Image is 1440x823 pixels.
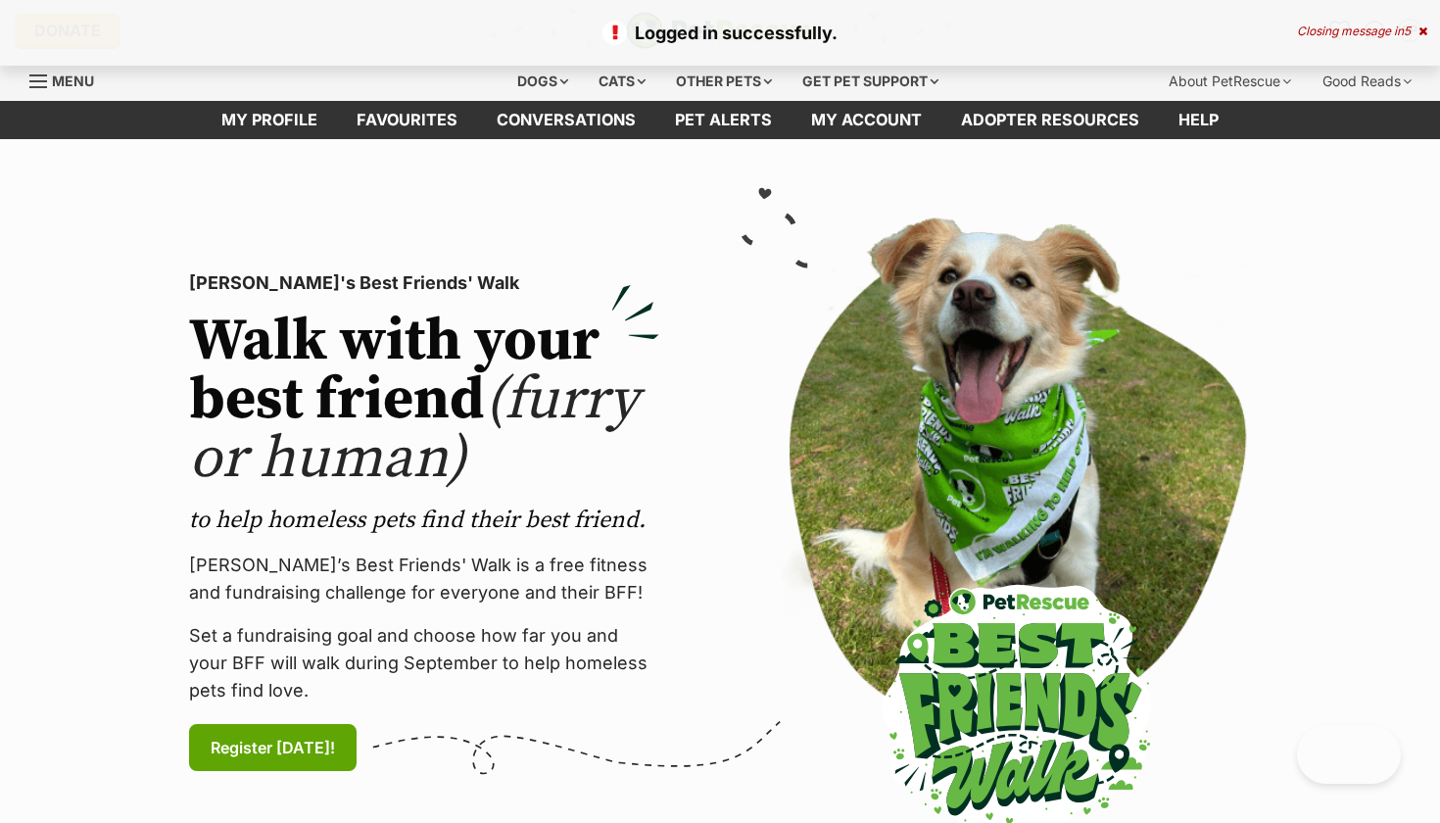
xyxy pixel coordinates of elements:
span: (furry or human) [189,363,639,496]
a: Register [DATE]! [189,724,357,771]
a: Pet alerts [655,101,792,139]
span: Register [DATE]! [211,736,335,759]
p: to help homeless pets find their best friend. [189,505,659,536]
a: Favourites [337,101,477,139]
p: Set a fundraising goal and choose how far you and your BFF will walk during September to help hom... [189,622,659,704]
div: Cats [585,62,659,101]
div: About PetRescue [1155,62,1305,101]
a: My account [792,101,941,139]
a: My profile [202,101,337,139]
div: Other pets [662,62,786,101]
span: Menu [52,73,94,89]
h2: Walk with your best friend [189,313,659,489]
div: Get pet support [789,62,952,101]
div: Good Reads [1309,62,1425,101]
a: Help [1159,101,1238,139]
p: [PERSON_NAME]'s Best Friends' Walk [189,269,659,297]
p: [PERSON_NAME]’s Best Friends' Walk is a free fitness and fundraising challenge for everyone and t... [189,552,659,606]
iframe: Help Scout Beacon - Open [1297,725,1401,784]
div: Dogs [504,62,582,101]
a: conversations [477,101,655,139]
a: Adopter resources [941,101,1159,139]
a: Menu [29,62,108,97]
